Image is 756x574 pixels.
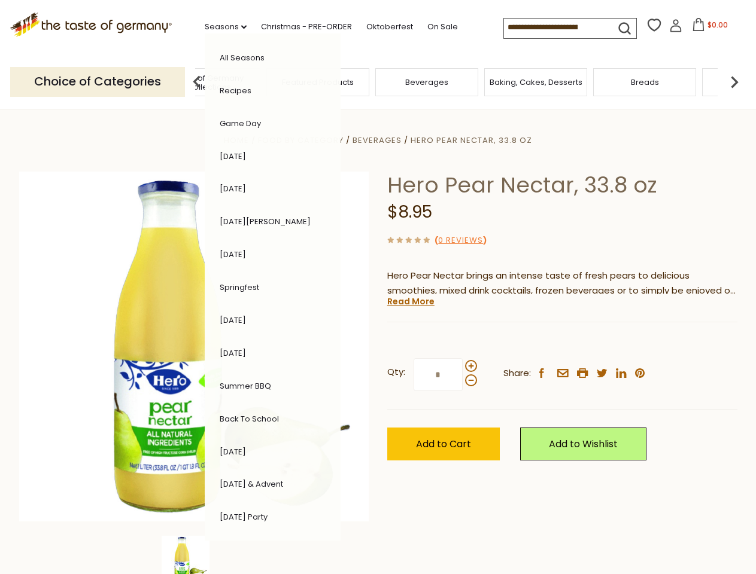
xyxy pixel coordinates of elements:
[520,428,646,460] a: Add to Wishlist
[387,200,432,224] span: $8.95
[220,85,251,96] a: Recipes
[387,428,500,460] button: Add to Cart
[353,135,402,146] a: Beverages
[387,172,737,199] h1: Hero Pear Nectar, 33.8 oz
[220,315,246,326] a: [DATE]
[220,249,246,260] a: [DATE]
[414,358,463,391] input: Qty:
[19,172,369,521] img: Hero Pear Nectar, 33.8 oz
[220,216,311,227] a: [DATE][PERSON_NAME]
[220,118,261,129] a: Game Day
[220,380,271,392] a: Summer BBQ
[427,20,458,33] a: On Sale
[435,234,487,246] span: ( )
[220,282,259,293] a: Springfest
[220,183,246,194] a: [DATE]
[387,295,435,307] a: Read More
[708,20,728,30] span: $0.00
[366,20,413,33] a: Oktoberfest
[405,78,448,87] a: Beverages
[220,151,246,162] a: [DATE]
[220,347,246,359] a: [DATE]
[10,67,185,96] p: Choice of Categories
[220,511,268,523] a: [DATE] Party
[220,413,279,425] a: Back to School
[185,70,209,94] img: previous arrow
[631,78,659,87] a: Breads
[220,478,283,490] a: [DATE] & Advent
[685,18,736,36] button: $0.00
[220,52,265,63] a: All Seasons
[387,268,737,298] p: Hero Pear Nectar brings an intense taste of fresh pears to delicious smoothies, mixed drink cockt...
[387,365,405,380] strong: Qty:
[722,70,746,94] img: next arrow
[411,135,532,146] a: Hero Pear Nectar, 33.8 oz
[438,234,483,247] a: 0 Reviews
[416,437,471,451] span: Add to Cart
[261,20,352,33] a: Christmas - PRE-ORDER
[490,78,582,87] a: Baking, Cakes, Desserts
[220,446,246,457] a: [DATE]
[503,366,531,381] span: Share:
[205,20,247,33] a: Seasons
